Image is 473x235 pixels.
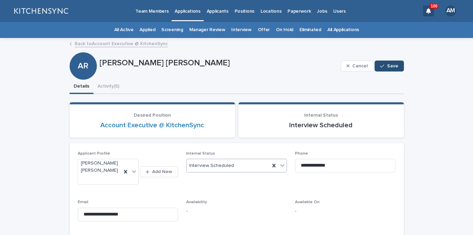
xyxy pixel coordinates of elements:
a: Eliminated [299,22,321,38]
p: Interview Scheduled [247,121,396,129]
a: Applied [139,22,155,38]
a: All Applications [327,22,359,38]
p: 100 [430,4,437,9]
span: Phone [295,152,308,156]
div: AM [445,5,456,16]
div: AR [70,34,97,71]
span: Add New [152,169,172,174]
button: Activity (5) [93,80,123,94]
a: On Hold [276,22,293,38]
a: Manager Review [189,22,225,38]
a: Interview [231,22,251,38]
span: Internal Status [186,152,215,156]
a: Back toAccount Executive @ KitchenSync [75,39,168,47]
span: Save [387,64,398,68]
div: 100 [423,5,434,16]
img: lGNCzQTxQVKGkIr0XjOy [14,4,68,18]
span: Interview Scheduled [189,162,234,169]
button: Save [374,61,403,71]
span: [PERSON_NAME] [PERSON_NAME] [81,160,119,174]
span: Desired Position [134,113,171,118]
span: Availability [186,200,207,204]
span: Email [78,200,88,204]
span: Internal Status [304,113,338,118]
a: Account Executive @ KitchenSync [100,121,204,129]
button: Cancel [341,61,373,71]
a: Offer [257,22,269,38]
a: Screening [161,22,183,38]
span: Applicant Profile [78,152,110,156]
p: [PERSON_NAME] [PERSON_NAME] [100,58,338,68]
button: Add New [140,166,178,177]
p: - [295,208,396,215]
button: Details [70,80,93,94]
span: Cancel [352,64,367,68]
span: Available On [295,200,320,204]
a: All Active [114,22,133,38]
p: - [186,208,287,215]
